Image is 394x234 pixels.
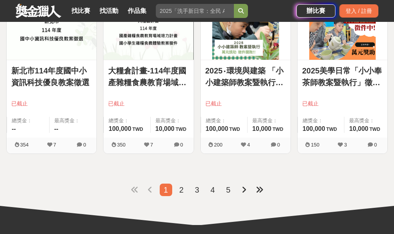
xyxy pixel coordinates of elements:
[226,186,230,194] span: 5
[109,125,131,132] span: 100,000
[344,142,347,148] span: 3
[311,142,319,148] span: 150
[205,100,286,108] span: 已截止
[277,142,280,148] span: 0
[109,117,146,125] span: 總獎金：
[339,4,378,18] div: 登入 / 註冊
[302,100,383,108] span: 已截止
[12,117,45,125] span: 總獎金：
[108,65,189,88] a: 大糧倉計畫-114年度國產雜糧食農教育場域培力計畫 國小學生雜糧食農體驗教案徵件
[11,100,92,108] span: 已截止
[374,142,377,148] span: 0
[298,4,387,59] img: Cover Image
[206,117,243,125] span: 總獎金：
[252,117,286,125] span: 最高獎金：
[12,125,16,132] span: --
[201,4,291,60] a: Cover Image
[132,127,143,132] span: TWD
[11,65,92,88] a: 新北市114年度國中小資訊科技優良教案徵選
[210,186,215,194] span: 4
[68,5,93,16] a: 找比賽
[156,4,234,18] input: 2025「洗手新日常：全民 ALL IN」洗手歌全台徵選
[155,117,189,125] span: 最高獎金：
[296,4,335,18] a: 辦比賽
[303,117,340,125] span: 總獎金：
[54,117,92,125] span: 最高獎金：
[96,5,121,16] a: 找活動
[303,125,325,132] span: 100,000
[125,5,150,16] a: 作品集
[150,142,153,148] span: 7
[326,127,337,132] span: TWD
[273,127,283,132] span: TWD
[7,4,96,59] img: Cover Image
[180,142,183,148] span: 0
[369,127,380,132] span: TWD
[53,142,56,148] span: 7
[349,125,368,132] span: 10,000
[302,65,383,88] a: 2025美學日常「小小奉茶師教案暨執行」徵選補助
[54,125,59,132] span: --
[83,142,86,148] span: 0
[247,142,250,148] span: 4
[20,142,29,148] span: 354
[103,4,193,60] a: Cover Image
[298,4,387,60] a: Cover Image
[155,125,175,132] span: 10,000
[108,100,189,108] span: 已截止
[214,142,223,148] span: 200
[229,127,240,132] span: TWD
[206,125,228,132] span: 100,000
[252,125,271,132] span: 10,000
[205,65,286,88] a: 2025‧環境與建築 「小小建築師教案暨執行」徵選補助
[201,4,291,59] img: Cover Image
[117,142,126,148] span: 350
[349,117,383,125] span: 最高獎金：
[7,4,96,60] a: Cover Image
[103,4,193,59] img: Cover Image
[164,186,168,194] span: 1
[176,127,186,132] span: TWD
[195,186,199,194] span: 3
[179,186,184,194] span: 2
